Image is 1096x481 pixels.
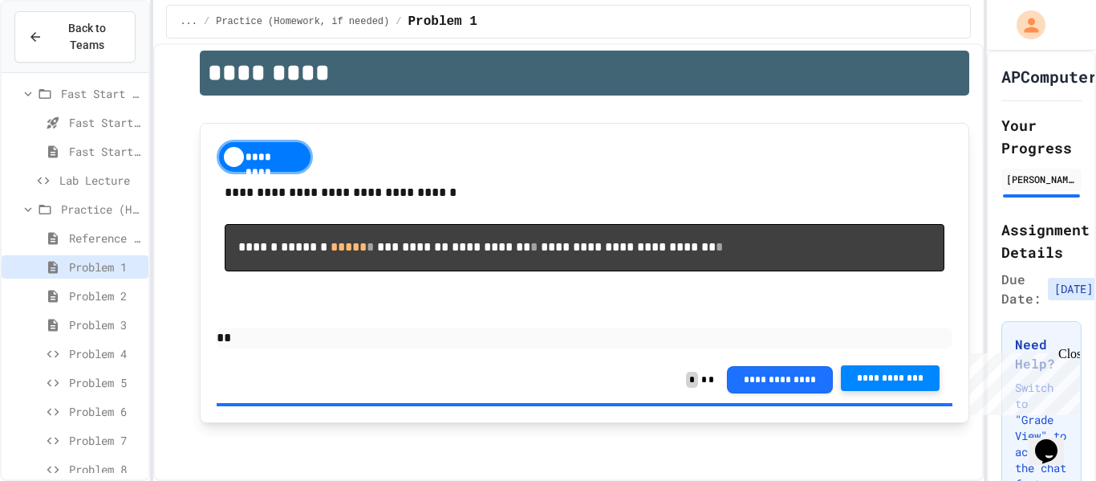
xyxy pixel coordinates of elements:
span: Problem 1 [69,259,142,275]
span: Problem 1 [408,12,477,31]
div: My Account [1000,6,1049,43]
iframe: chat widget [963,347,1080,415]
span: Problem 2 [69,287,142,304]
div: [PERSON_NAME] [1006,172,1077,186]
span: Practice (Homework, if needed) [61,201,142,218]
span: Problem 8 [69,461,142,478]
span: Fast Start pt.1 [69,114,142,131]
h3: Need Help? [1015,335,1068,373]
span: Practice (Homework, if needed) [216,15,389,28]
span: Fast Start (5 mins) [61,85,142,102]
span: Problem 3 [69,316,142,333]
span: Problem 6 [69,403,142,420]
span: ... [180,15,197,28]
iframe: chat widget [1029,417,1080,465]
span: Back to Teams [52,20,122,54]
span: Fast Start pt.2 [69,143,142,160]
span: Problem 7 [69,432,142,449]
div: Chat with us now!Close [6,6,111,102]
span: / [204,15,209,28]
h2: Your Progress [1001,114,1082,159]
span: Lab Lecture [59,172,142,189]
span: / [396,15,401,28]
span: Reference link [69,230,142,247]
h2: Assignment Details [1001,218,1082,263]
button: Back to Teams [14,11,136,63]
span: Due Date: [1001,270,1041,308]
span: Problem 5 [69,374,142,391]
span: Problem 4 [69,345,142,362]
